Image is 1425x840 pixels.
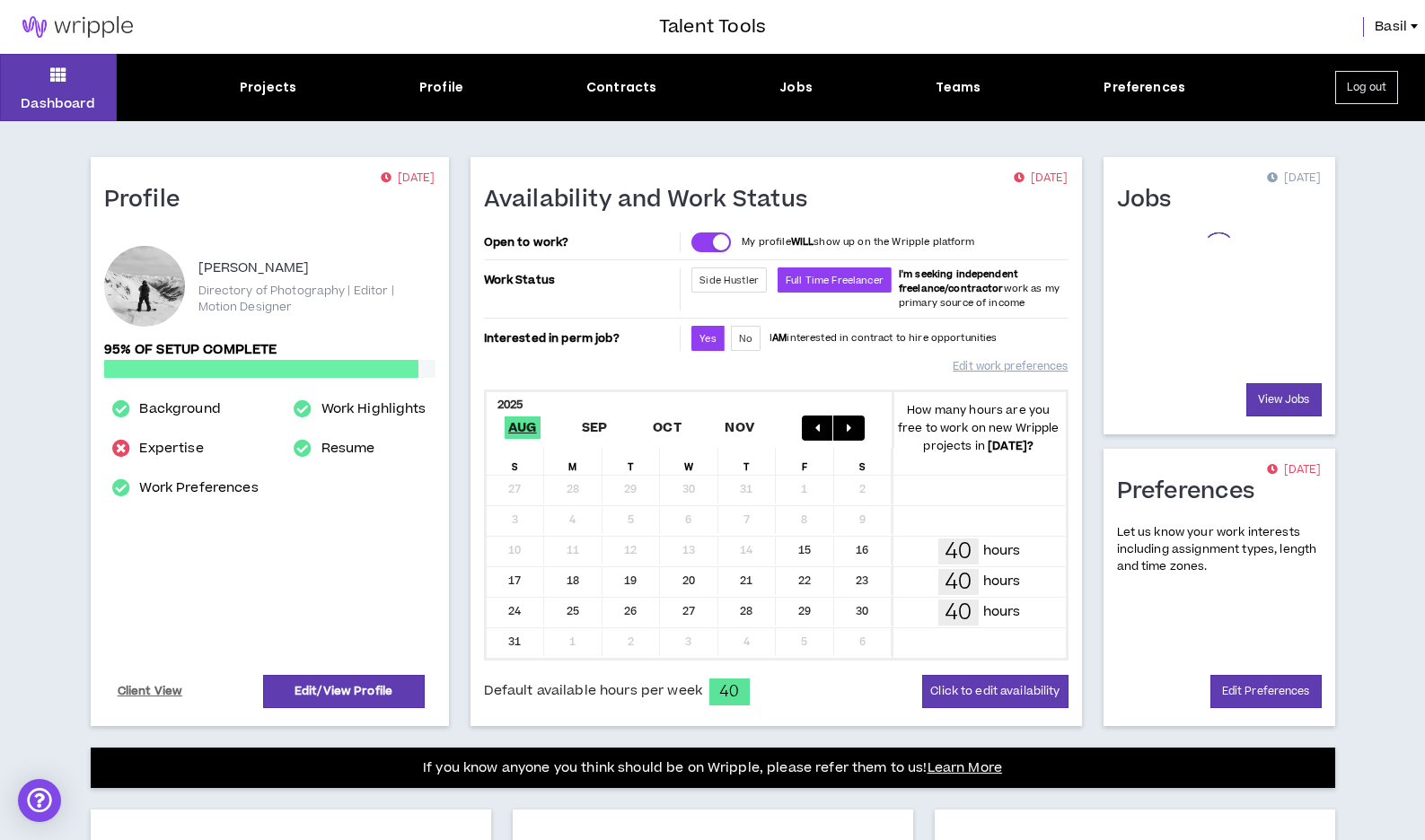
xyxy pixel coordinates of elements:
div: Open Intercom Messenger [18,779,61,822]
p: [DATE] [381,170,435,188]
span: Nov [721,416,758,439]
p: [DATE] [1014,170,1068,188]
p: hours [983,541,1021,561]
a: Client View [115,676,186,707]
p: Directory of Photography | Editor | Motion Designer [198,283,435,315]
div: Contracts [586,78,656,97]
div: S [487,448,545,475]
p: Work Status [484,267,677,293]
div: Jobs [779,78,813,97]
div: T [718,448,777,475]
strong: AM [772,331,787,345]
div: W [660,448,718,475]
span: work as my primary source of income [899,267,1060,310]
h1: Availability and Work Status [484,186,822,214]
p: Interested in perm job? [484,326,677,351]
div: F [776,448,834,475]
p: My profile show up on the Wripple platform [742,235,974,249]
a: View Jobs [1246,383,1322,416]
div: Projects [240,78,296,97]
a: Background [139,398,220,420]
p: [DATE] [1267,170,1321,188]
p: How many hours are you free to work on new Wripple projects in [892,401,1066,455]
button: Log out [1335,71,1398,104]
span: Side Hustler [699,274,759,287]
p: I interested in contract to hire opportunities [770,331,998,346]
a: Expertise [139,438,203,459]
span: Aug [505,416,541,439]
p: [PERSON_NAME] [198,258,310,279]
strong: WILL [791,235,814,249]
a: Edit/View Profile [263,675,425,708]
div: Basil I. [104,246,185,327]
span: Sep [578,416,611,439]
a: Resume [321,438,375,459]
h3: Talent Tools [659,13,766,40]
div: Profile [419,78,463,97]
a: Work Highlights [321,398,427,420]
h1: Profile [104,186,194,214]
div: M [544,448,603,475]
a: Learn More [928,758,1002,777]
b: [DATE] ? [988,438,1034,454]
p: Let us know your work interests including assignment types, length and time zones. [1117,524,1322,576]
h1: Preferences [1117,477,1269,506]
p: 95% of setup complete [104,340,435,360]
b: 2025 [497,397,523,413]
a: Edit work preferences [953,351,1068,382]
p: Open to work? [484,235,677,249]
button: Click to edit availability [922,675,1068,708]
b: I'm seeking independent freelance/contractor [899,267,1018,295]
p: hours [983,602,1021,622]
span: Yes [699,332,716,346]
a: Edit Preferences [1210,675,1322,708]
p: Dashboard [21,94,95,113]
span: No [739,332,752,346]
div: Teams [936,78,981,97]
div: T [603,448,661,475]
div: Preferences [1104,78,1185,97]
span: Oct [649,416,685,439]
p: hours [983,572,1021,591]
p: If you know anyone you think should be on Wripple, please refer them to us! [423,757,1002,779]
h1: Jobs [1117,186,1185,214]
p: [DATE] [1267,461,1321,479]
a: Work Preferences [139,477,258,499]
div: S [834,448,893,475]
span: Basil [1375,17,1407,37]
span: Default available hours per week [484,681,702,701]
